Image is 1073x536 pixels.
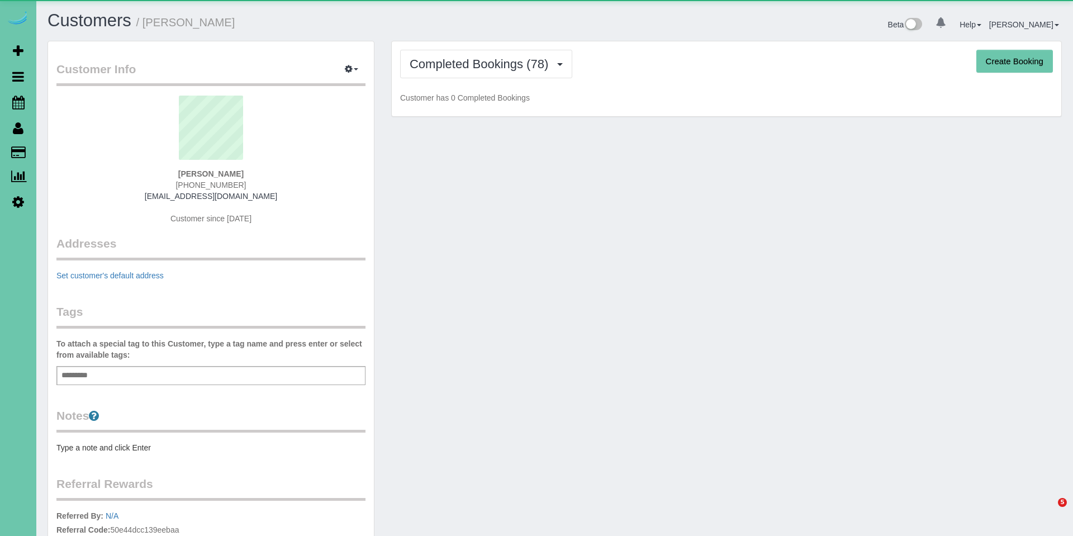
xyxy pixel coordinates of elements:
a: Help [960,20,981,29]
label: To attach a special tag to this Customer, type a tag name and press enter or select from availabl... [56,338,365,361]
legend: Tags [56,303,365,329]
a: N/A [106,511,118,520]
a: [PERSON_NAME] [989,20,1059,29]
img: New interface [904,18,922,32]
legend: Customer Info [56,61,365,86]
p: Customer has 0 Completed Bookings [400,92,1053,103]
span: 5 [1058,498,1067,507]
strong: [PERSON_NAME] [178,169,244,178]
legend: Referral Rewards [56,476,365,501]
small: / [PERSON_NAME] [136,16,235,29]
label: Referred By: [56,510,103,521]
a: Beta [888,20,923,29]
a: [EMAIL_ADDRESS][DOMAIN_NAME] [145,192,277,201]
button: Completed Bookings (78) [400,50,572,78]
span: [PHONE_NUMBER] [175,181,246,189]
pre: Type a note and click Enter [56,442,365,453]
label: Referral Code: [56,524,110,535]
iframe: Intercom live chat [1035,498,1062,525]
a: Set customer's default address [56,271,164,280]
span: Customer since [DATE] [170,214,251,223]
img: Automaid Logo [7,11,29,27]
button: Create Booking [976,50,1053,73]
legend: Notes [56,407,365,433]
a: Customers [48,11,131,30]
span: Completed Bookings (78) [410,57,554,71]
